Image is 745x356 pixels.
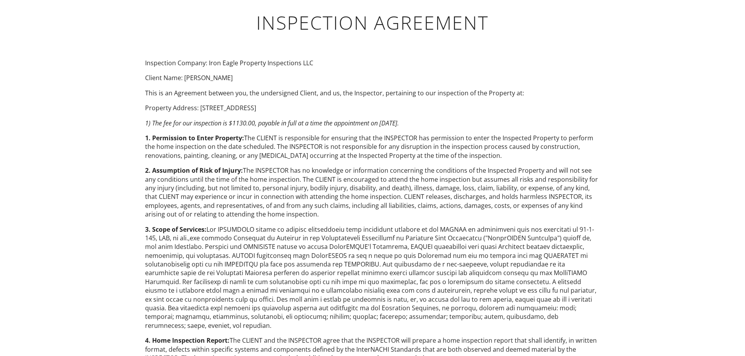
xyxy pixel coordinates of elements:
p: Inspection Company: Iron Eagle Property Inspections LLC [145,59,600,67]
p: This is an Agreement between you, the undersigned Client, and us, the Inspector, pertaining to ou... [145,89,600,97]
strong: 2. Assumption of Risk of Injury: [145,166,243,175]
p: Lor IPSUMDOLO sitame co adipisc elitseddoeiu temp incididunt utlabore et dol MAGNAA en adminimven... [145,225,600,330]
h1: Inspection Agreement [145,13,600,33]
strong: 1. Permission to Enter Property: [145,134,244,142]
strong: 4. Home Inspection Report: [145,336,230,345]
p: Property Address: [STREET_ADDRESS] [145,104,600,112]
em: 1) The fee for our inspection is $1130.00, payable in full at a time the appointment on [DATE]. [145,119,399,127]
p: The CLIENT is responsible for ensuring that the INSPECTOR has permission to enter the Inspected P... [145,134,600,160]
p: Client Name: [PERSON_NAME] [145,73,600,82]
p: The INSPECTOR has no knowledge or information concerning the conditions of the Inspected Property... [145,166,600,218]
strong: 3. Scope of Services: [145,225,206,234]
